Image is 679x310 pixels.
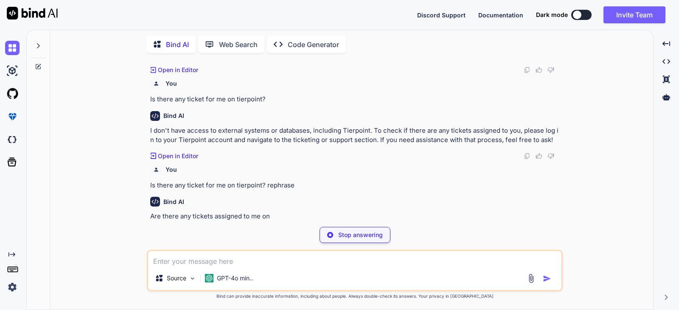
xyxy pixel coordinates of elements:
[217,274,253,282] p: GPT-4o min..
[288,39,339,50] p: Code Generator
[524,153,530,159] img: copy
[5,41,20,55] img: chat
[150,126,561,145] p: I don't have access to external systems or databases, including Tierpoint. To check if there are ...
[166,39,189,50] p: Bind AI
[163,112,184,120] h6: Bind AI
[547,153,554,159] img: dislike
[338,231,383,239] p: Stop answering
[524,67,530,73] img: copy
[536,153,542,159] img: like
[417,11,466,19] span: Discord Support
[166,165,177,174] h6: You
[219,39,258,50] p: Web Search
[158,152,198,160] p: Open in Editor
[7,7,58,20] img: Bind AI
[478,11,523,20] button: Documentation
[150,181,561,190] p: Is there any ticket for me on tierpoint? rephrase
[167,274,186,282] p: Source
[158,66,198,74] p: Open in Editor
[205,274,213,282] img: GPT-4o mini
[163,198,184,206] h6: Bind AI
[147,293,563,299] p: Bind can provide inaccurate information, including about people. Always double-check its answers....
[5,132,20,147] img: darkCloudIdeIcon
[150,95,561,104] p: Is there any ticket for me on tierpoint?
[5,87,20,101] img: githubLight
[547,67,554,73] img: dislike
[5,109,20,124] img: premium
[478,11,523,19] span: Documentation
[166,79,177,88] h6: You
[526,274,536,283] img: attachment
[536,67,542,73] img: like
[603,6,665,23] button: Invite Team
[417,11,466,20] button: Discord Support
[543,274,551,283] img: icon
[536,11,568,19] span: Dark mode
[5,280,20,294] img: settings
[189,275,196,282] img: Pick Models
[5,64,20,78] img: ai-studio
[150,212,561,221] p: Are there any tickets assigned to me on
